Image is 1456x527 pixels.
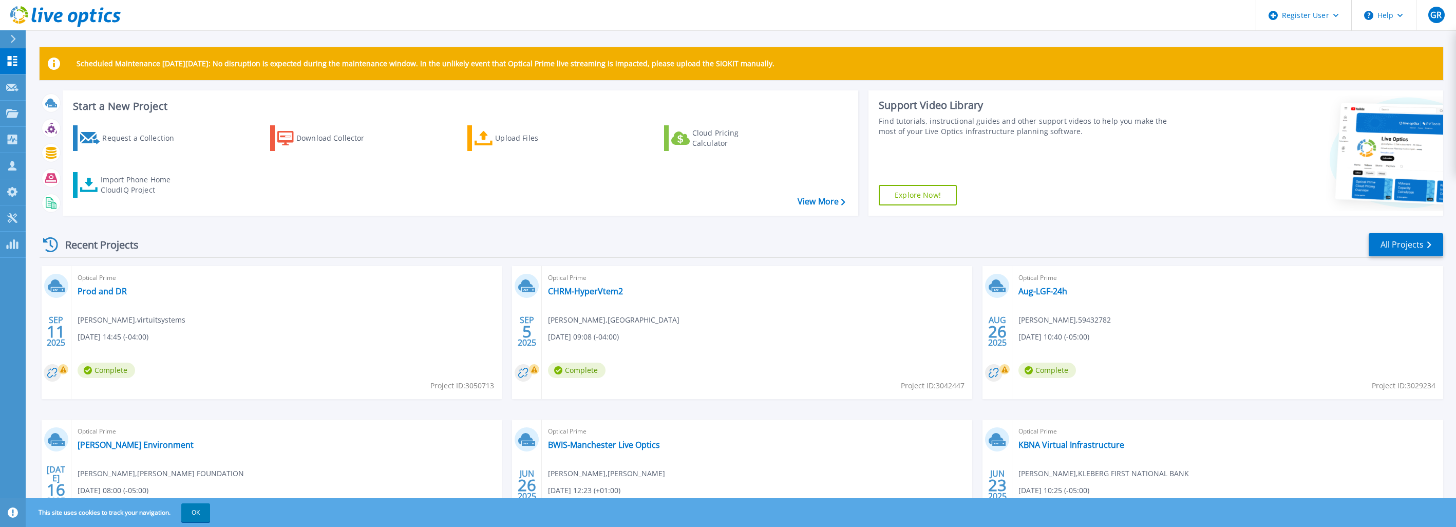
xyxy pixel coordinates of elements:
[988,327,1007,336] span: 26
[78,468,244,479] span: [PERSON_NAME] , [PERSON_NAME] FOUNDATION
[1430,11,1442,19] span: GR
[78,286,127,296] a: Prod and DR
[1018,485,1089,496] span: [DATE] 10:25 (-05:00)
[73,101,845,112] h3: Start a New Project
[522,327,532,336] span: 5
[692,128,774,148] div: Cloud Pricing Calculator
[101,175,181,195] div: Import Phone Home CloudIQ Project
[548,485,620,496] span: [DATE] 12:23 (+01:00)
[988,481,1007,490] span: 23
[518,481,536,490] span: 26
[664,125,779,151] a: Cloud Pricing Calculator
[1018,426,1436,437] span: Optical Prime
[495,128,577,148] div: Upload Files
[28,503,210,522] span: This site uses cookies to track your navigation.
[988,466,1007,504] div: JUN 2025
[77,60,774,68] p: Scheduled Maintenance [DATE][DATE]: No disruption is expected during the maintenance window. In t...
[879,116,1177,137] div: Find tutorials, instructional guides and other support videos to help you make the most of your L...
[78,272,496,284] span: Optical Prime
[548,331,619,343] span: [DATE] 09:08 (-04:00)
[102,128,184,148] div: Request a Collection
[1369,233,1443,256] a: All Projects
[517,466,537,504] div: JUN 2025
[548,286,623,296] a: CHRM-HyperVtem2
[181,503,210,522] button: OK
[1018,363,1076,378] span: Complete
[270,125,385,151] a: Download Collector
[1018,468,1189,479] span: [PERSON_NAME] , KLEBERG FIRST NATIONAL BANK
[548,272,966,284] span: Optical Prime
[548,426,966,437] span: Optical Prime
[40,232,153,257] div: Recent Projects
[879,99,1177,112] div: Support Video Library
[1018,272,1436,284] span: Optical Prime
[548,440,660,450] a: BWIS-Manchester Live Optics
[879,185,957,205] a: Explore Now!
[988,313,1007,350] div: AUG 2025
[296,128,379,148] div: Download Collector
[467,125,582,151] a: Upload Files
[46,313,66,350] div: SEP 2025
[901,380,965,391] span: Project ID: 3042447
[1372,380,1435,391] span: Project ID: 3029234
[517,313,537,350] div: SEP 2025
[548,468,665,479] span: [PERSON_NAME] , [PERSON_NAME]
[78,314,185,326] span: [PERSON_NAME] , virtuitsystems
[798,197,845,206] a: View More
[1018,440,1124,450] a: KBNA Virtual Infrastructure
[1018,286,1067,296] a: Aug-LGF-24h
[47,327,65,336] span: 11
[46,466,66,504] div: [DATE] 2025
[78,440,194,450] a: [PERSON_NAME] Environment
[78,331,148,343] span: [DATE] 14:45 (-04:00)
[78,485,148,496] span: [DATE] 08:00 (-05:00)
[73,125,187,151] a: Request a Collection
[1018,314,1111,326] span: [PERSON_NAME] , 59432782
[78,363,135,378] span: Complete
[78,426,496,437] span: Optical Prime
[1018,331,1089,343] span: [DATE] 10:40 (-05:00)
[548,363,606,378] span: Complete
[548,314,679,326] span: [PERSON_NAME] , [GEOGRAPHIC_DATA]
[47,485,65,494] span: 16
[430,380,494,391] span: Project ID: 3050713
